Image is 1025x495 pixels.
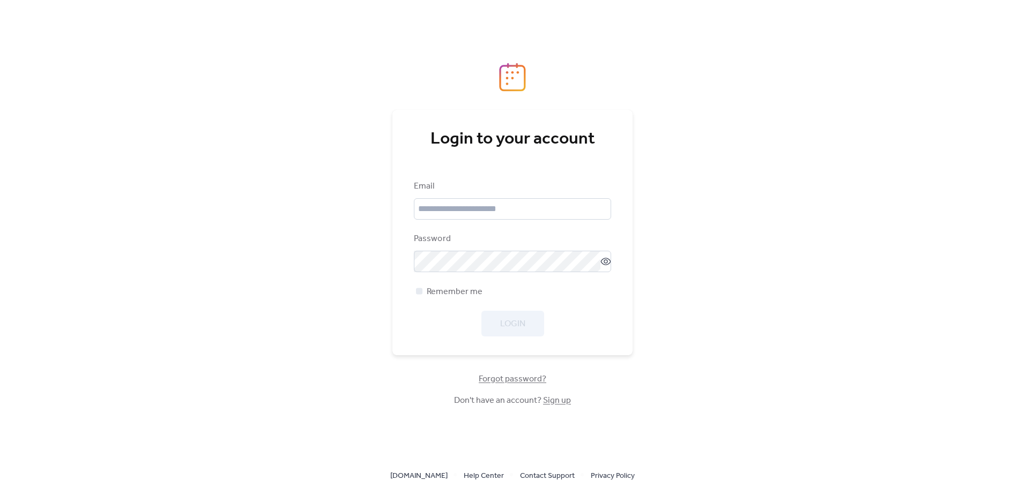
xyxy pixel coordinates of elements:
span: Don't have an account? [454,394,571,407]
div: Login to your account [414,129,611,150]
span: Help Center [464,470,504,483]
a: [DOMAIN_NAME] [390,469,448,482]
a: Help Center [464,469,504,482]
a: Privacy Policy [591,469,635,482]
a: Forgot password? [479,376,546,382]
span: Forgot password? [479,373,546,386]
img: logo [499,63,526,92]
span: [DOMAIN_NAME] [390,470,448,483]
span: Remember me [427,286,482,298]
a: Sign up [543,392,571,409]
div: Password [414,232,609,245]
span: Privacy Policy [591,470,635,483]
a: Contact Support [520,469,575,482]
span: Contact Support [520,470,575,483]
div: Email [414,180,609,193]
